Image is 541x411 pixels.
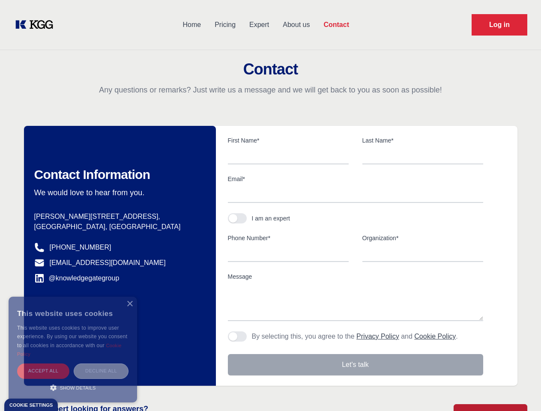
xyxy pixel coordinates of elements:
p: [PERSON_NAME][STREET_ADDRESS], [34,211,202,222]
div: I am an expert [252,214,290,223]
button: Let's talk [228,354,483,375]
iframe: Chat Widget [498,370,541,411]
label: Message [228,272,483,281]
a: [PHONE_NUMBER] [50,242,111,253]
p: By selecting this, you agree to the and . [252,331,458,342]
div: Show details [17,383,129,392]
a: Cookie Policy [17,343,122,357]
a: About us [276,14,317,36]
div: Cookie settings [9,403,53,408]
a: Pricing [208,14,242,36]
p: We would love to hear from you. [34,188,202,198]
a: Cookie Policy [414,333,456,340]
a: Contact [317,14,356,36]
label: Last Name* [362,136,483,145]
a: Home [176,14,208,36]
div: This website uses cookies [17,303,129,324]
a: Expert [242,14,276,36]
a: Privacy Policy [356,333,399,340]
h2: Contact Information [34,167,202,182]
h2: Contact [10,61,531,78]
span: This website uses cookies to improve user experience. By using our website you consent to all coo... [17,325,127,348]
p: Any questions or remarks? Just write us a message and we will get back to you as soon as possible! [10,85,531,95]
div: Decline all [74,363,129,378]
a: Request Demo [472,14,527,36]
p: [GEOGRAPHIC_DATA], [GEOGRAPHIC_DATA] [34,222,202,232]
span: Show details [60,385,96,390]
a: KOL Knowledge Platform: Talk to Key External Experts (KEE) [14,18,60,32]
label: First Name* [228,136,349,145]
div: Close [126,301,133,307]
a: @knowledgegategroup [34,273,120,283]
a: [EMAIL_ADDRESS][DOMAIN_NAME] [50,258,166,268]
div: Accept all [17,363,69,378]
label: Email* [228,175,483,183]
label: Organization* [362,234,483,242]
label: Phone Number* [228,234,349,242]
